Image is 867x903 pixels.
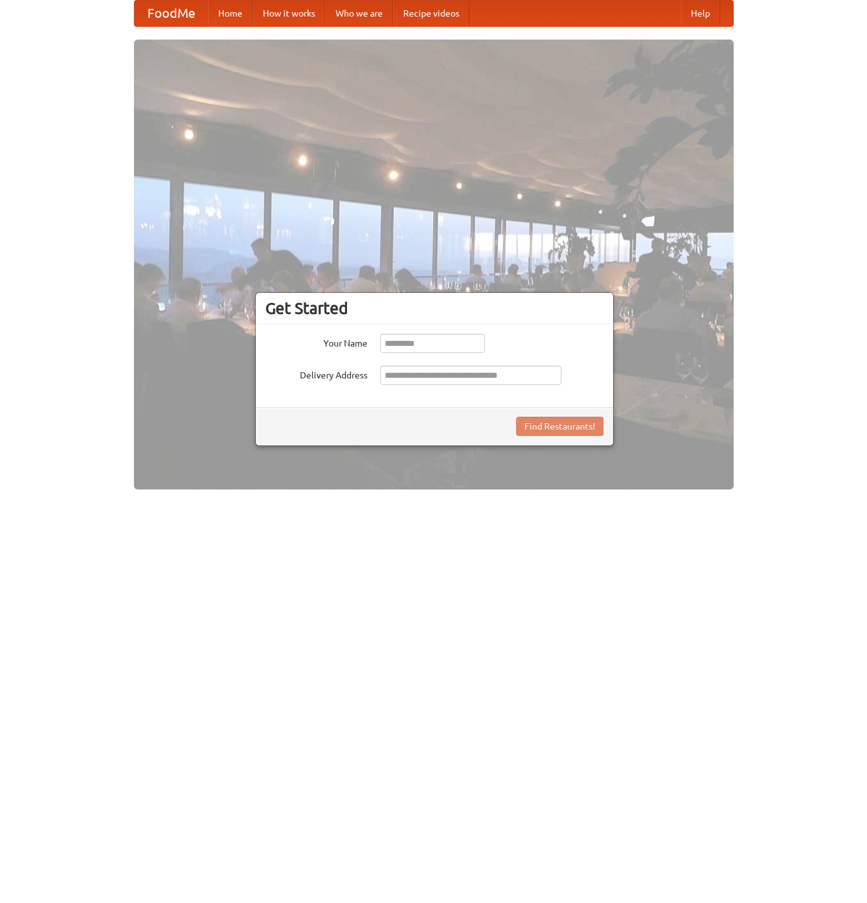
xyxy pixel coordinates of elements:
[393,1,470,26] a: Recipe videos
[265,334,367,350] label: Your Name
[253,1,325,26] a: How it works
[516,417,604,436] button: Find Restaurants!
[265,366,367,382] label: Delivery Address
[325,1,393,26] a: Who we are
[681,1,720,26] a: Help
[265,299,604,318] h3: Get Started
[135,1,208,26] a: FoodMe
[208,1,253,26] a: Home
